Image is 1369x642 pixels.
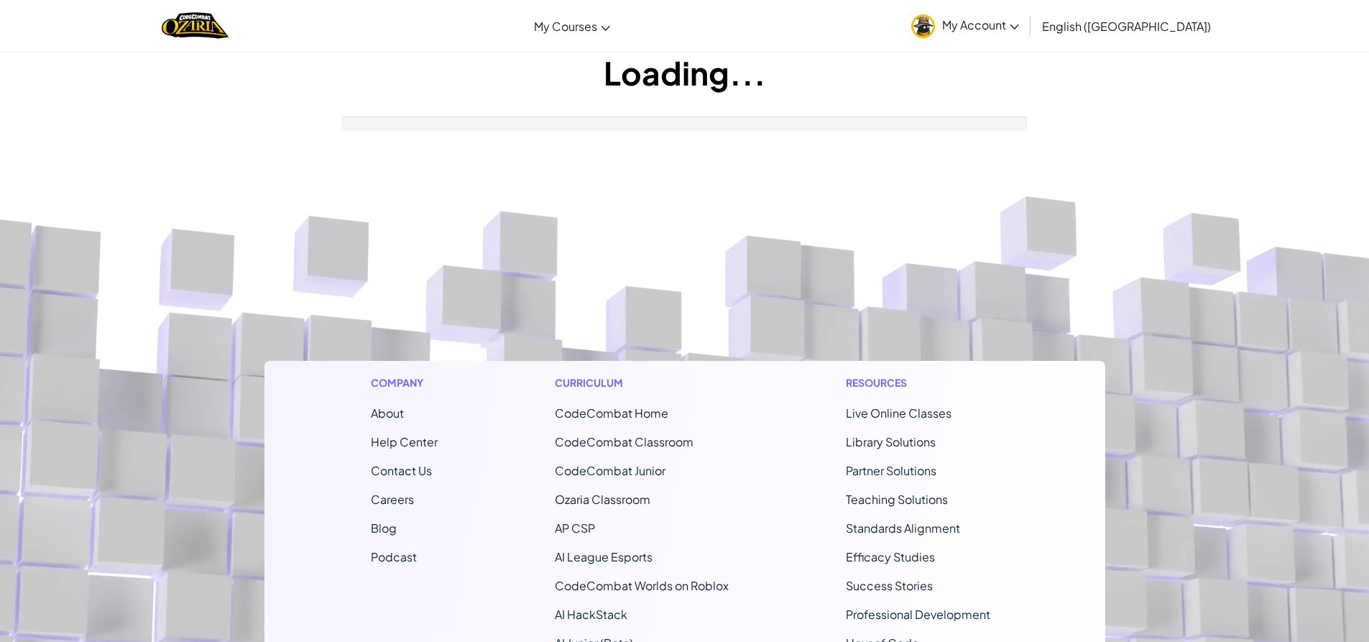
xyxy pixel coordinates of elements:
a: Partner Solutions [846,463,936,478]
h1: Resources [846,375,999,390]
a: My Account [904,3,1026,48]
a: Efficacy Studies [846,549,935,564]
span: English ([GEOGRAPHIC_DATA]) [1042,19,1211,34]
a: CodeCombat Junior [555,463,665,478]
a: Careers [371,492,414,507]
img: avatar [911,14,935,38]
span: My Courses [534,19,597,34]
a: AI HackStack [555,607,627,622]
a: Ozaria Classroom [555,492,650,507]
a: AI League Esports [555,549,653,564]
a: Teaching Solutions [846,492,948,507]
a: My Courses [527,6,617,45]
span: My Account [942,17,1019,32]
span: CodeCombat Home [555,405,668,421]
a: Blog [371,521,397,536]
a: Live Online Classes [846,405,951,421]
img: Home [162,11,229,40]
a: AP CSP [555,521,595,536]
a: Help Center [371,434,438,449]
a: CodeCombat Classroom [555,434,693,449]
h1: Company [371,375,438,390]
a: Podcast [371,549,417,564]
a: Ozaria by CodeCombat logo [162,11,229,40]
a: About [371,405,404,421]
a: Professional Development [846,607,990,622]
a: Standards Alignment [846,521,960,536]
a: English ([GEOGRAPHIC_DATA]) [1035,6,1218,45]
h1: Curriculum [555,375,729,390]
span: Contact Us [371,463,432,478]
a: Library Solutions [846,434,936,449]
a: Success Stories [846,578,933,593]
a: CodeCombat Worlds on Roblox [555,578,729,593]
